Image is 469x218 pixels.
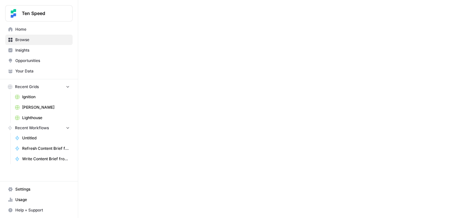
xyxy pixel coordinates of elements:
[12,102,73,113] a: [PERSON_NAME]
[5,55,73,66] a: Opportunities
[22,135,70,141] span: Untitled
[15,186,70,192] span: Settings
[22,156,70,162] span: Write Content Brief from Keyword [DEV]
[15,47,70,53] span: Insights
[22,115,70,121] span: Lighthouse
[12,133,73,143] a: Untitled
[15,207,70,213] span: Help + Support
[15,84,39,90] span: Recent Grids
[5,195,73,205] a: Usage
[5,205,73,215] button: Help + Support
[5,24,73,35] a: Home
[5,123,73,133] button: Recent Workflows
[5,82,73,92] button: Recent Grids
[15,125,49,131] span: Recent Workflows
[22,94,70,100] span: Ignition
[12,92,73,102] a: Ignition
[12,143,73,154] a: Refresh Content Brief from Keyword [DEV]
[12,154,73,164] a: Write Content Brief from Keyword [DEV]
[5,45,73,55] a: Insights
[15,197,70,203] span: Usage
[5,66,73,76] a: Your Data
[15,68,70,74] span: Your Data
[5,184,73,195] a: Settings
[15,58,70,64] span: Opportunities
[22,10,61,17] span: Ten Speed
[15,26,70,32] span: Home
[22,104,70,110] span: [PERSON_NAME]
[12,113,73,123] a: Lighthouse
[7,8,19,19] img: Ten Speed Logo
[5,5,73,22] button: Workspace: Ten Speed
[5,35,73,45] a: Browse
[22,146,70,151] span: Refresh Content Brief from Keyword [DEV]
[15,37,70,43] span: Browse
